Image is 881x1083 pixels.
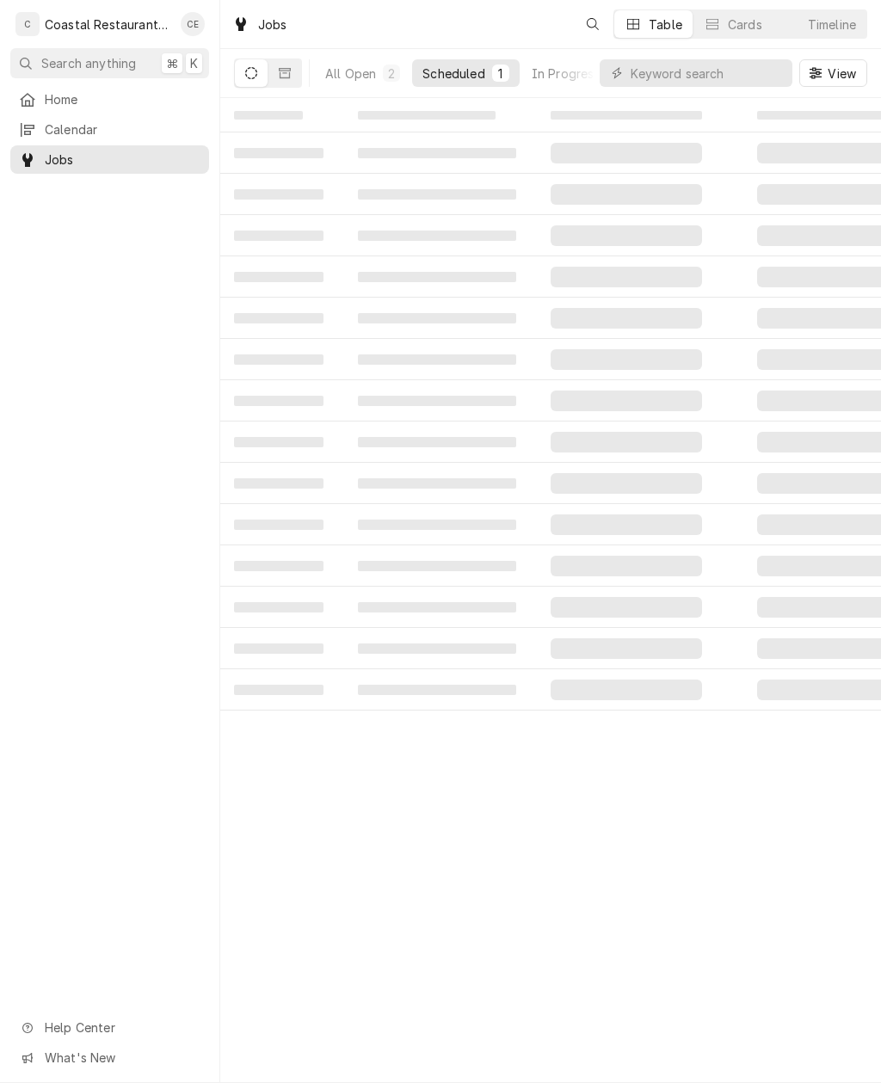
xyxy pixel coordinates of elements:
[551,638,702,659] span: ‌
[358,685,516,695] span: ‌
[234,231,323,241] span: ‌
[551,143,702,163] span: ‌
[532,65,601,83] div: In Progress
[181,12,205,36] div: CE
[824,65,859,83] span: View
[45,90,200,108] span: Home
[45,151,200,169] span: Jobs
[234,437,323,447] span: ‌
[358,643,516,654] span: ‌
[325,65,376,83] div: All Open
[551,680,702,700] span: ‌
[234,148,323,158] span: ‌
[551,514,702,535] span: ‌
[358,231,516,241] span: ‌
[234,272,323,282] span: ‌
[234,478,323,489] span: ‌
[45,120,200,138] span: Calendar
[496,65,506,83] div: 1
[234,354,323,365] span: ‌
[808,15,856,34] div: Timeline
[358,602,516,612] span: ‌
[234,189,323,200] span: ‌
[631,59,784,87] input: Keyword search
[190,54,198,72] span: K
[166,54,178,72] span: ⌘
[551,556,702,576] span: ‌
[358,189,516,200] span: ‌
[234,685,323,695] span: ‌
[358,520,516,530] span: ‌
[551,597,702,618] span: ‌
[551,111,702,120] span: ‌
[551,184,702,205] span: ‌
[234,561,323,571] span: ‌
[386,65,397,83] div: 2
[234,396,323,406] span: ‌
[579,10,607,38] button: Open search
[728,15,762,34] div: Cards
[551,308,702,329] span: ‌
[358,313,516,323] span: ‌
[15,12,40,36] div: C
[422,65,484,83] div: Scheduled
[551,225,702,246] span: ‌
[45,15,171,34] div: Coastal Restaurant Repair
[551,267,702,287] span: ‌
[10,48,209,78] button: Search anything⌘K
[45,1018,199,1037] span: Help Center
[10,115,209,144] a: Calendar
[10,85,209,114] a: Home
[358,148,516,158] span: ‌
[181,12,205,36] div: Carlos Espin's Avatar
[358,396,516,406] span: ‌
[551,391,702,411] span: ‌
[358,437,516,447] span: ‌
[220,98,881,1083] table: Scheduled Jobs List Loading
[234,520,323,530] span: ‌
[358,478,516,489] span: ‌
[10,1013,209,1042] a: Go to Help Center
[234,111,303,120] span: ‌
[10,1043,209,1072] a: Go to What's New
[234,602,323,612] span: ‌
[358,272,516,282] span: ‌
[45,1049,199,1067] span: What's New
[649,15,682,34] div: Table
[799,59,867,87] button: View
[358,354,516,365] span: ‌
[551,349,702,370] span: ‌
[358,111,496,120] span: ‌
[10,145,209,174] a: Jobs
[551,473,702,494] span: ‌
[234,643,323,654] span: ‌
[41,54,136,72] span: Search anything
[234,313,323,323] span: ‌
[551,432,702,452] span: ‌
[358,561,516,571] span: ‌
